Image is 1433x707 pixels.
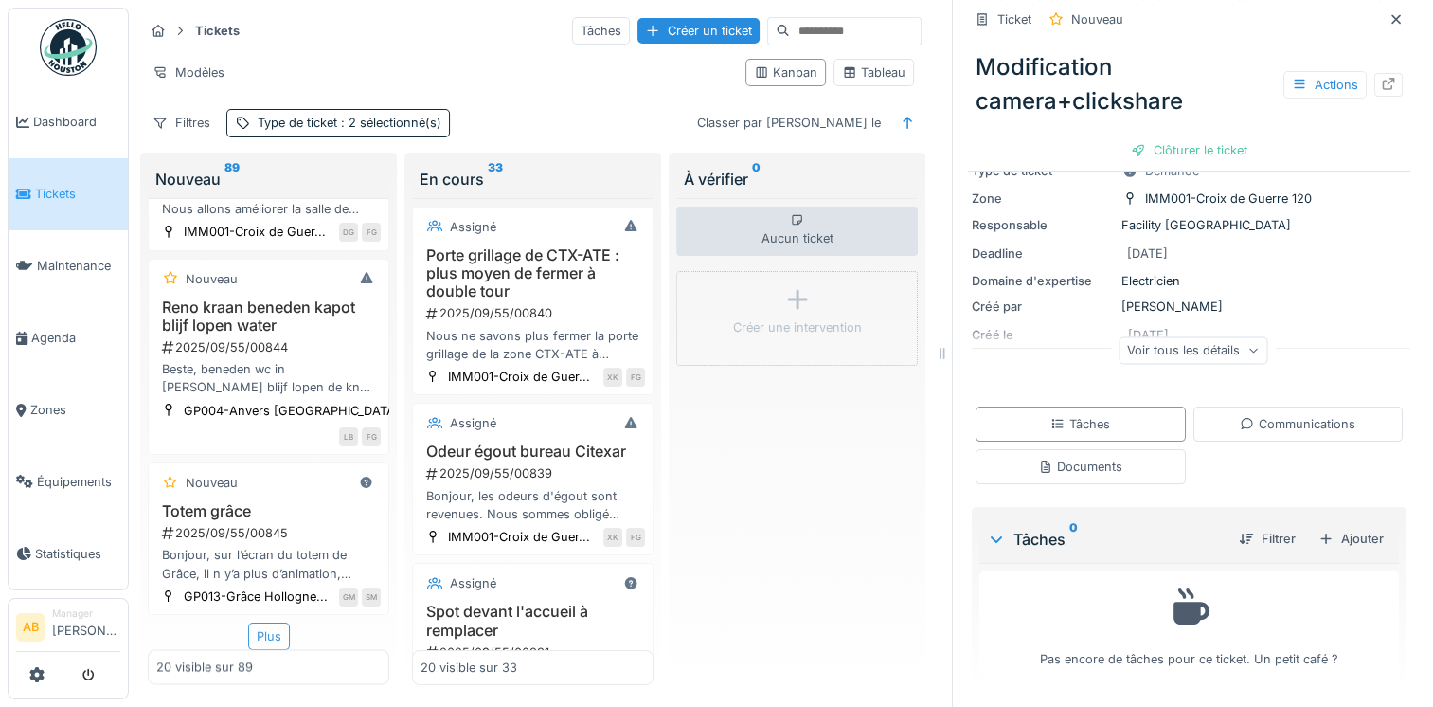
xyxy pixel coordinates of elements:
h3: Porte grillage de CTX-ATE : plus moyen de fermer à double tour [421,246,645,301]
div: FG [362,427,381,446]
div: Tâches [1050,415,1110,433]
div: IMM001-Croix de Guerre 120 [1145,190,1312,208]
div: IMM001-Croix de Guer... [448,368,590,386]
div: Créer une intervention [733,318,862,336]
div: Clôturer le ticket [1123,137,1255,163]
div: Beste, beneden wc in [PERSON_NAME] blijf lopen de knop is kapot gelieve nakijken aub. Wc is nu af... [156,360,381,396]
div: 2025/09/55/00845 [160,524,381,542]
div: Tâches [572,17,630,45]
div: GM [339,588,358,607]
span: Maintenance [37,257,120,275]
div: Kanban [754,63,817,82]
div: Nouveau [186,474,238,492]
sup: 0 [752,168,761,190]
div: 2025/09/55/00839 [424,464,645,482]
div: Modification camera+clickshare [968,43,1410,126]
div: Nous ne savons plus fermer la porte grillage de la zone CTX-ATE à double tour. [421,327,645,363]
div: GP013-Grâce Hollogne... [184,588,328,606]
div: LB [339,427,358,446]
div: Manager [52,607,120,621]
div: [DATE] [1127,245,1168,263]
div: Assigné [450,218,496,236]
h3: Spot devant l'accueil à remplacer [421,603,645,639]
div: Documents [1038,458,1122,476]
div: [PERSON_NAME] [972,298,1406,316]
div: Facility [GEOGRAPHIC_DATA] [972,216,1406,234]
span: Tickets [35,185,120,203]
div: Electricien [972,272,1406,290]
div: Nouveau [155,168,382,190]
h3: Reno kraan beneden kapot blijf lopen water [156,299,381,335]
a: Maintenance [9,230,128,302]
h3: Odeur égout bureau Citexar [421,443,645,461]
div: Pas encore de tâches pour ce ticket. Un petit café ? [992,580,1387,668]
div: Bonjour, Nous allons améliorer la salle de réunion 32 à NOH avec un nouveau modèle de clickshare,... [156,182,381,218]
a: Équipements [9,445,128,517]
div: FG [626,528,645,547]
div: 20 visible sur 33 [421,659,517,677]
h3: Totem grâce [156,502,381,520]
span: Dashboard [33,113,120,131]
div: Type de ticket [258,114,441,132]
div: Deadline [972,245,1114,263]
div: Assigné [450,574,496,592]
img: Badge_color-CXgf-gQk.svg [40,19,97,76]
div: FG [626,368,645,387]
div: À vérifier [684,168,910,190]
div: En cours [420,168,646,190]
a: Zones [9,374,128,446]
span: : 2 sélectionné(s) [337,116,441,130]
div: Domaine d'expertise [972,272,1114,290]
li: [PERSON_NAME] [52,607,120,647]
sup: 33 [488,168,503,190]
a: AB Manager[PERSON_NAME] [16,607,120,652]
span: Statistiques [35,545,120,563]
div: Créer un ticket [637,18,760,44]
span: Zones [30,401,120,419]
div: 2025/09/55/00831 [424,644,645,662]
div: Classer par [PERSON_NAME] le [689,109,889,136]
div: Responsable [972,216,1114,234]
div: GP004-Anvers [GEOGRAPHIC_DATA] [184,402,400,420]
div: Aucun ticket [676,207,918,256]
sup: 89 [224,168,240,190]
div: IMM001-Croix de Guer... [448,528,590,546]
div: Zone [972,190,1114,208]
div: Plus [248,623,290,650]
strong: Tickets [188,22,247,40]
div: Modèles [144,59,233,86]
div: Nouveau [1071,10,1123,28]
div: XK [603,528,622,547]
a: Tickets [9,158,128,230]
div: IMM001-Croix de Guer... [184,223,326,241]
div: 20 visible sur 89 [156,659,253,677]
div: Filtrer [1231,526,1303,552]
a: Statistiques [9,517,128,589]
div: XK [603,368,622,387]
div: 2025/09/55/00840 [424,304,645,322]
span: Équipements [37,473,120,491]
div: 2025/09/55/00844 [160,338,381,356]
a: Agenda [9,302,128,374]
div: Filtres [144,109,219,136]
span: Agenda [31,329,120,347]
div: FG [362,223,381,242]
div: Bonjour, les odeurs d'égout sont revenues. Nous sommes obligé d'ouvrir les deux portes, et rajout... [421,487,645,523]
div: DG [339,223,358,242]
div: Bonjour, sur l’écran du totem de Grâce, il n y’a plus d’animation, uniquement le logo doré en hau... [156,546,381,582]
div: Actions [1283,71,1367,99]
sup: 0 [1069,528,1078,551]
a: Dashboard [9,86,128,158]
div: Ticket [997,10,1031,28]
div: Communications [1240,415,1355,433]
div: Voir tous les détails [1119,336,1267,364]
div: SM [362,588,381,607]
div: Tâches [987,528,1224,551]
li: AB [16,613,45,642]
div: Ajouter [1311,526,1391,552]
div: Assigné [450,414,496,432]
div: Nouveau [186,270,238,288]
div: Tableau [842,63,905,82]
div: Créé par [972,298,1114,316]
